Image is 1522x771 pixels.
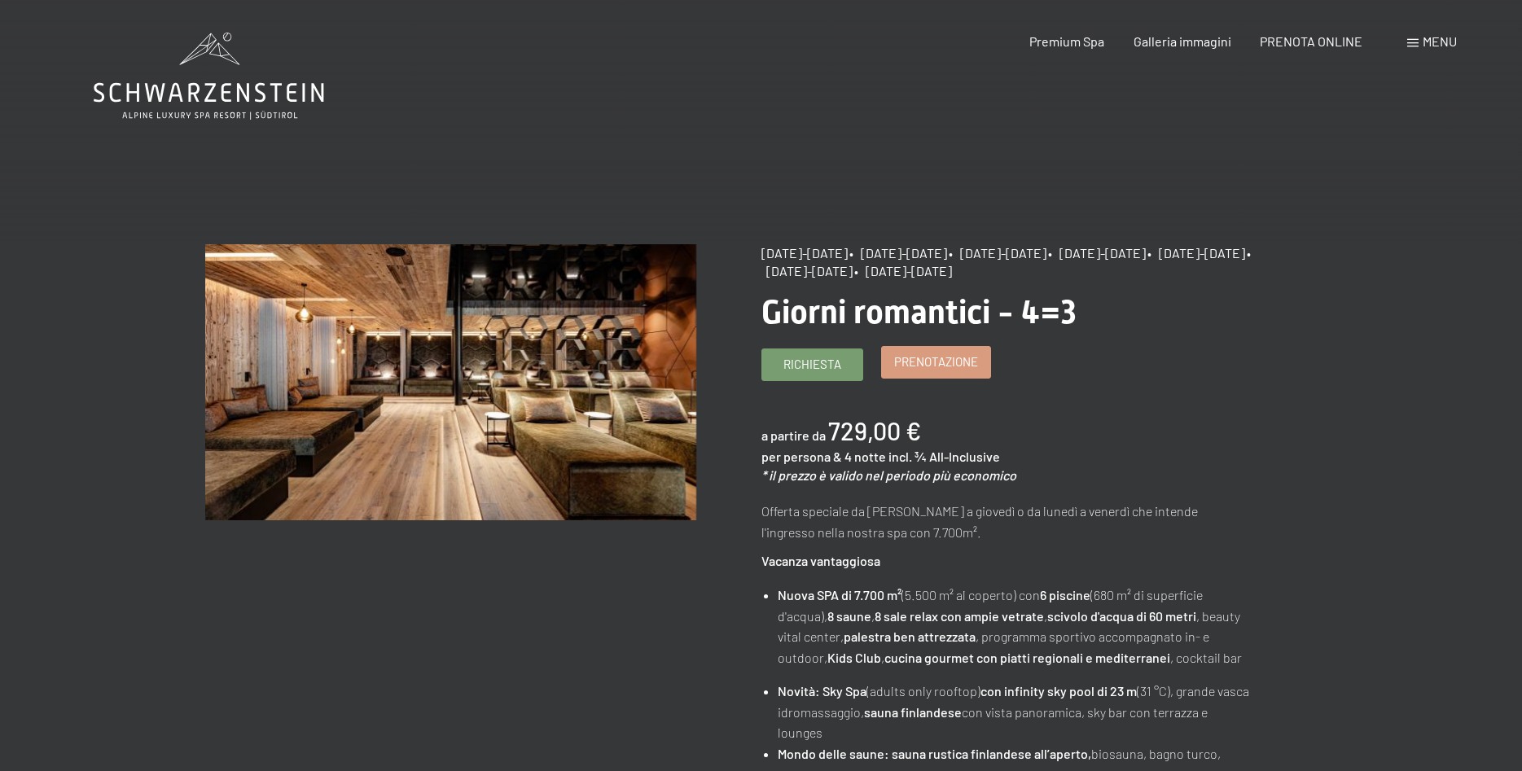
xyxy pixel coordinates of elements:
[844,449,886,464] span: 4 notte
[761,449,842,464] span: per persona &
[778,681,1252,743] li: (adults only rooftop) (31 °C), grande vasca idromassaggio, con vista panoramica, sky bar con terr...
[778,585,1252,668] li: (5.500 m² al coperto) con (680 m² di superficie d'acqua), , , , beauty vital center, , programma ...
[761,553,880,568] strong: Vacanza vantaggiosa
[205,244,696,520] img: Giorni romantici - 4=3
[854,263,952,278] span: • [DATE]-[DATE]
[827,608,871,624] strong: 8 saune
[761,427,826,443] span: a partire da
[828,416,921,445] b: 729,00 €
[783,356,841,373] span: Richiesta
[761,293,1077,331] span: Giorni romantici - 4=3
[1423,33,1457,49] span: Menu
[884,650,1170,665] strong: cucina gourmet con piatti regionali e mediterranei
[894,353,978,370] span: Prenotazione
[1040,587,1090,602] strong: 6 piscine
[761,245,848,261] span: [DATE]-[DATE]
[882,347,990,378] a: Prenotazione
[762,349,862,380] a: Richiesta
[778,746,1091,761] strong: Mondo delle saune: sauna rustica finlandese all’aperto,
[864,704,962,720] strong: sauna finlandese
[761,501,1252,542] p: Offerta speciale da [PERSON_NAME] a giovedì o da lunedì a venerdì che intende l'ingresso nella no...
[849,245,947,261] span: • [DATE]-[DATE]
[778,587,901,602] strong: Nuova SPA di 7.700 m²
[888,449,1000,464] span: incl. ¾ All-Inclusive
[827,650,881,665] strong: Kids Club
[1147,245,1245,261] span: • [DATE]-[DATE]
[875,608,1044,624] strong: 8 sale relax con ampie vetrate
[1047,608,1196,624] strong: scivolo d'acqua di 60 metri
[1048,245,1146,261] span: • [DATE]-[DATE]
[761,467,1016,483] em: * il prezzo è valido nel periodo più economico
[1029,33,1104,49] a: Premium Spa
[980,683,1137,699] strong: con infinity sky pool di 23 m
[778,683,866,699] strong: Novità: Sky Spa
[1134,33,1231,49] a: Galleria immagini
[1260,33,1362,49] a: PRENOTA ONLINE
[844,629,976,644] strong: palestra ben attrezzata
[949,245,1046,261] span: • [DATE]-[DATE]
